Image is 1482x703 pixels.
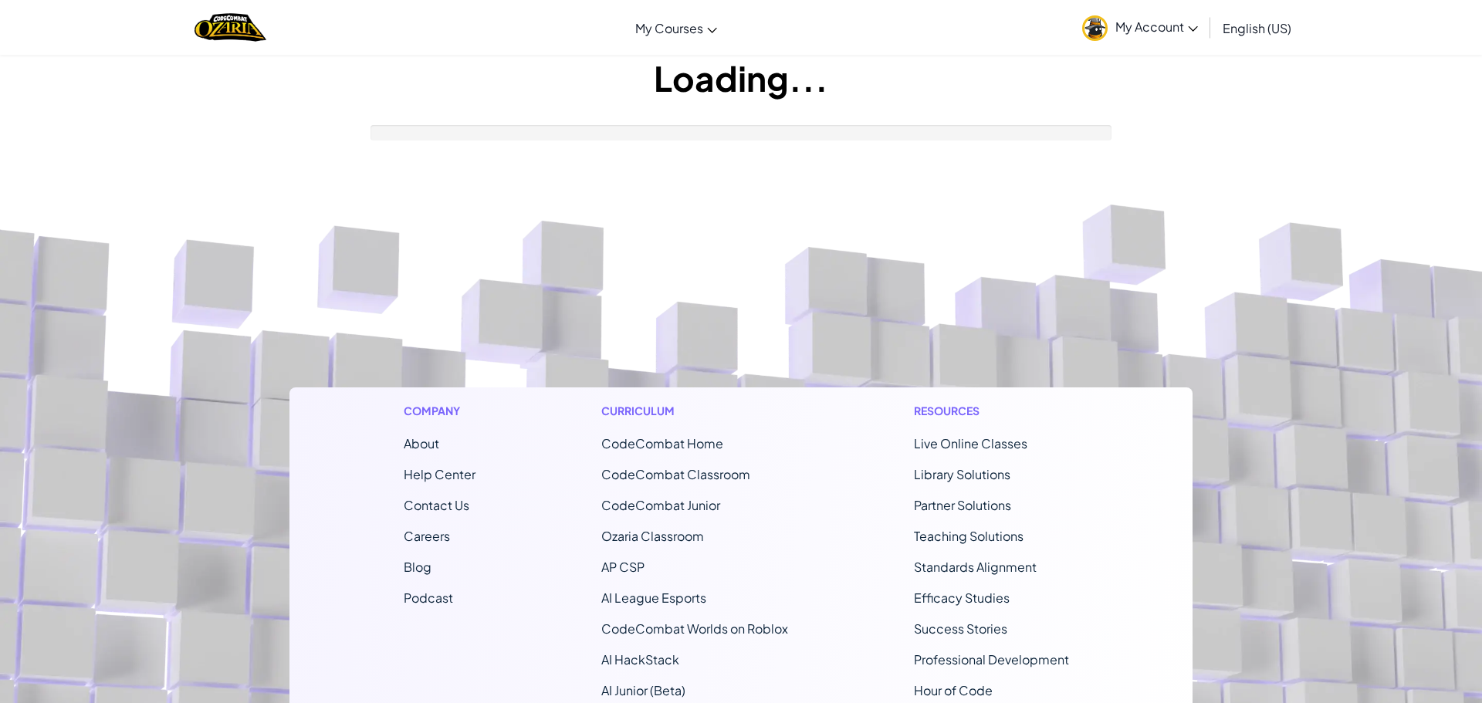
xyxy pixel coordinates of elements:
[404,466,475,482] a: Help Center
[404,435,439,451] a: About
[601,435,723,451] span: CodeCombat Home
[404,497,469,513] span: Contact Us
[601,497,720,513] a: CodeCombat Junior
[914,682,993,698] a: Hour of Code
[914,497,1011,513] a: Partner Solutions
[914,651,1069,668] a: Professional Development
[914,528,1024,544] a: Teaching Solutions
[601,682,685,698] a: AI Junior (Beta)
[1082,15,1108,41] img: avatar
[914,620,1007,637] a: Success Stories
[1074,3,1206,52] a: My Account
[601,466,750,482] a: CodeCombat Classroom
[601,651,679,668] a: AI HackStack
[628,7,725,49] a: My Courses
[635,20,703,36] span: My Courses
[404,403,475,419] h1: Company
[601,590,706,606] a: AI League Esports
[601,528,704,544] a: Ozaria Classroom
[195,12,266,43] img: Home
[914,466,1010,482] a: Library Solutions
[404,590,453,606] a: Podcast
[1223,20,1291,36] span: English (US)
[601,559,645,575] a: AP CSP
[914,435,1027,451] a: Live Online Classes
[914,403,1078,419] h1: Resources
[404,559,431,575] a: Blog
[601,403,788,419] h1: Curriculum
[914,590,1010,606] a: Efficacy Studies
[1115,19,1198,35] span: My Account
[601,620,788,637] a: CodeCombat Worlds on Roblox
[914,559,1037,575] a: Standards Alignment
[1215,7,1299,49] a: English (US)
[195,12,266,43] a: Ozaria by CodeCombat logo
[404,528,450,544] a: Careers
